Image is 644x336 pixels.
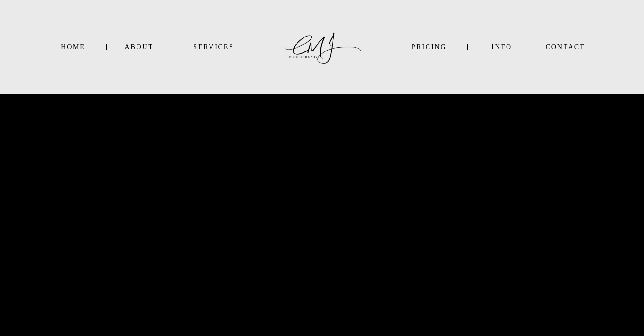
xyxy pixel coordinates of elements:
a: PRICING [403,44,456,51]
a: Contact [546,44,586,51]
a: Home [59,44,87,51]
a: INFO [479,44,525,51]
a: SERVICES [190,44,238,51]
a: About [125,44,153,51]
